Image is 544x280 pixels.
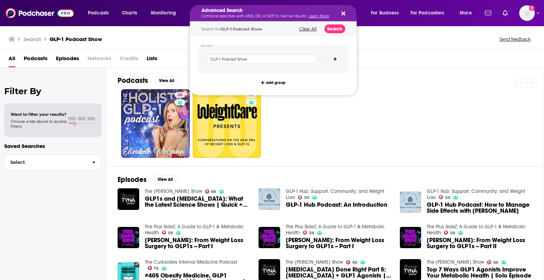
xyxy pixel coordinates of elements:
span: [PERSON_NAME]: From Weight Loss Surgery to GLP1s -- Part II [427,237,532,249]
a: 50 [298,195,309,200]
a: EpisodesView All [118,175,178,184]
a: GLP-1 Hub: Support, Community, and Weight Loss [427,188,525,200]
a: 31 [246,92,256,98]
a: The Plus SideZ: A Guide to GLP-1 & Metabolic Health [286,224,385,236]
a: 50 [439,195,450,199]
img: GLP-1 Hub Podcast: How to Manage Side Effects with Dr. Harry Oken [400,192,421,213]
a: Lauren Manzo: From Weight Loss Surgery to GLP1s -- Part I [145,237,250,249]
a: Lauren Manzo: From Weight Loss Surgery to GLP1s -- Part II [427,237,532,249]
h3: GLP-1 Podcast Show [50,36,102,42]
span: Charts [122,8,137,18]
a: All [8,53,15,67]
img: GLP-1 Hub Podcast: An Introduction [259,188,280,210]
span: Networks [87,53,111,67]
a: GLP-1 Hub: Support, Community, and Weight Loss [286,188,384,200]
a: The Curbsiders Internal Medicine Podcast [145,259,237,265]
img: Lauren Manzo: From Weight Loss Surgery to GLP1s -- Part II [400,227,421,248]
img: User Profile [519,5,535,21]
span: 66 [493,261,498,264]
button: Select [4,154,102,170]
a: The Dr. Tyna Show [286,259,343,265]
span: 59 [309,232,314,235]
span: 66 [352,261,357,264]
button: open menu [366,7,408,19]
h4: Group 1 [201,44,212,47]
h3: Search [23,36,41,42]
a: 66 [205,189,216,194]
a: The Dr. Tyna Show [427,259,484,265]
button: View All [154,76,179,85]
span: 59 [168,232,173,235]
a: GLP-1 Hub Podcast: How to Manage Side Effects with Dr. Harry Oken [427,202,532,214]
h2: Episodes [118,175,147,184]
a: 59 [444,230,455,235]
span: 50 [304,196,309,199]
a: Episodes [56,53,79,67]
button: open menu [455,7,481,19]
p: Saved Searches [4,143,102,149]
span: For Business [371,8,399,18]
input: Type a keyword or phrase... [207,55,317,64]
span: Logged in as rachellerussopr [519,5,535,21]
span: Podcasts [88,8,109,18]
a: 59 [303,230,314,235]
button: open menu [406,7,455,19]
span: 48 [177,92,182,99]
img: Podchaser - Follow, Share and Rate Podcasts [6,6,74,20]
img: Lauren Manzo: From Weight Loss Surgery to GLP1s -- Part I [259,227,280,248]
a: Learn More [308,14,329,18]
a: PodcastsView All [118,76,179,85]
span: 59 [450,232,455,235]
span: Select [5,160,86,165]
span: Want to filter your results? [11,112,67,117]
a: 59 [162,230,173,235]
a: Top 7 Ways GLP1 Agonists Improve Your Metabolic Health | Solo Episode [427,267,532,279]
span: Choose a tab above to access filters. [11,119,67,129]
span: GLP1s and [MEDICAL_DATA]: What the Latest Science Shows | Quick + Dirty [145,196,250,208]
button: Clear All [297,27,319,32]
a: 48 [175,92,185,98]
a: GLP-1 Hub Podcast: An Introduction [286,202,387,208]
a: 66 [346,260,357,264]
img: GLP1s and Dementia: What the Latest Science Shows | Quick + Dirty [118,188,139,210]
span: GLP-1 Hub Podcast: How to Manage Side Effects with [PERSON_NAME] [427,202,532,214]
a: Lists [147,53,157,67]
img: Lauren Manzo: From Weight Loss Surgery to GLP1s -- Part I [118,227,139,248]
span: [PERSON_NAME]: From Weight Loss Surgery to GLP1s -- Part I [286,237,391,249]
button: open menu [146,7,185,19]
a: Charts [117,7,141,19]
button: View All [152,175,178,184]
h2: Podcasts [118,76,148,85]
h5: Advanced Search [202,8,334,13]
span: For Podcasters [410,8,444,18]
a: 48 [121,89,190,158]
a: The Plus SideZ: A Guide to GLP-1 & Metabolic Health [427,224,526,236]
span: Credits [120,53,138,67]
span: [MEDICAL_DATA] Done Right Part 5: [MEDICAL_DATA] + GLP1 Agonists | Solo Episode [286,267,391,279]
span: More [460,8,472,18]
a: The Dr. Tyna Show [145,188,202,194]
div: Search podcasts, credits, & more... [197,5,363,21]
span: Podcasts [24,53,47,67]
span: 75 [154,267,159,270]
svg: Add a profile image [529,5,535,11]
span: Monitoring [151,8,176,18]
span: GLP-1 Podcast Show [221,27,262,32]
a: Show notifications dropdown [482,7,494,19]
h2: Filter By [4,86,102,96]
a: GLP1s and Dementia: What the Latest Science Shows | Quick + Dirty [145,196,250,208]
button: Send feedback [497,36,533,42]
span: Search for [201,27,262,32]
p: Combine searches with AND, OR, or NOT to narrow results. [202,15,334,18]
